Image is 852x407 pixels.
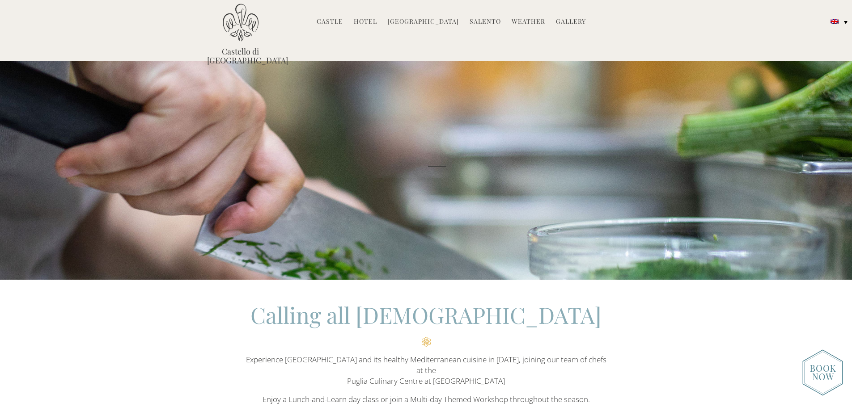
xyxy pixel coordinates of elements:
a: Castello di [GEOGRAPHIC_DATA] [207,47,274,65]
a: Weather [512,17,545,27]
h2: Calling all [DEMOGRAPHIC_DATA] [243,300,609,347]
img: new-booknow.png [802,349,843,396]
img: Castello di Ugento [223,4,259,42]
a: Hotel [354,17,377,27]
p: Experience [GEOGRAPHIC_DATA] and its healthy Mediterranean cuisine in [DATE], joining our team of... [243,354,609,387]
img: English [831,19,839,24]
a: [GEOGRAPHIC_DATA] [388,17,459,27]
a: Castle [317,17,343,27]
a: Gallery [556,17,586,27]
p: Enjoy a Lunch-and-Learn day class or join a Multi-day Themed Workshop throughout the season. [243,394,609,405]
a: Salento [470,17,501,27]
